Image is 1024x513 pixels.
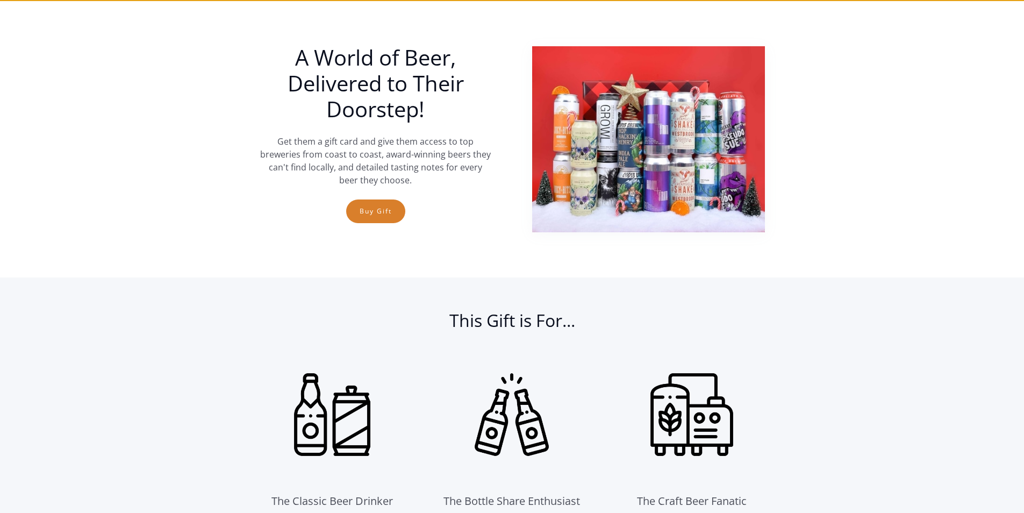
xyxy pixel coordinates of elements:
a: Buy Gift [346,199,405,223]
div: The Bottle Share Enthusiast [443,493,580,510]
h2: This Gift is For... [260,310,765,342]
div: The Classic Beer Drinker [271,493,393,510]
div: The Craft Beer Fanatic [637,493,747,510]
p: Get them a gift card and give them access to top breweries from coast to coast, award-winning bee... [260,135,492,187]
h1: A World of Beer, Delivered to Their Doorstep! [260,45,492,122]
